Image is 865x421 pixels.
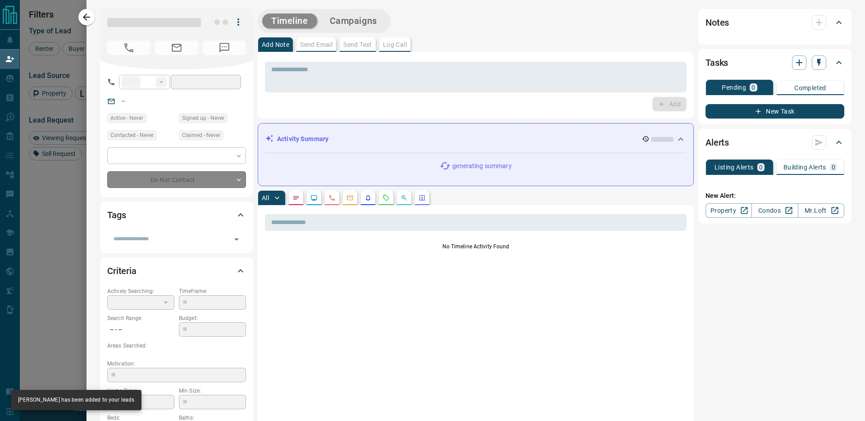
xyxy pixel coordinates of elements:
a: Condos [751,203,798,218]
a: -- [122,97,125,105]
p: 0 [832,164,835,170]
div: Criteria [107,260,246,282]
h2: Tasks [706,55,728,70]
span: Signed up - Never [182,114,224,123]
div: Activity Summary [265,131,686,147]
h2: Criteria [107,264,137,278]
p: Building Alerts [783,164,826,170]
span: No Email [155,41,198,55]
svg: Lead Browsing Activity [310,194,318,201]
div: Notes [706,12,844,33]
svg: Requests [382,194,390,201]
p: 0 [759,164,763,170]
div: Do Not Contact [107,171,246,188]
button: Timeline [262,14,317,28]
p: New Alert: [706,191,844,201]
button: Open [230,233,243,246]
p: Completed [794,85,826,91]
p: Min Size: [179,387,246,395]
p: Activity Summary [277,134,328,144]
h2: Notes [706,15,729,30]
svg: Agent Actions [419,194,426,201]
p: Timeframe: [179,287,246,295]
p: Pending [722,84,746,91]
p: Search Range: [107,314,174,322]
div: Tasks [706,52,844,73]
div: Tags [107,204,246,226]
a: Property [706,203,752,218]
svg: Opportunities [401,194,408,201]
button: Campaigns [321,14,386,28]
p: All [262,195,269,201]
span: Claimed - Never [182,131,220,140]
p: generating summary [452,161,511,171]
p: -- - -- [107,322,174,337]
h2: Tags [107,208,126,222]
svg: Listing Alerts [364,194,372,201]
a: Mr.Loft [798,203,844,218]
button: New Task [706,104,844,119]
span: Contacted - Never [110,131,154,140]
svg: Notes [292,194,300,201]
p: Areas Searched: [107,342,246,350]
p: Add Note [262,41,289,48]
span: Active - Never [110,114,143,123]
p: No Timeline Activity Found [265,243,687,251]
div: [PERSON_NAME] has been added to your leads [18,393,134,407]
svg: Calls [328,194,336,201]
h2: Alerts [706,135,729,150]
p: Motivation: [107,360,246,368]
span: No Number [203,41,246,55]
div: Alerts [706,132,844,153]
span: No Number [107,41,150,55]
p: 0 [751,84,755,91]
svg: Emails [346,194,354,201]
p: Home Type: [107,387,174,395]
p: Listing Alerts [715,164,754,170]
p: Actively Searching: [107,287,174,295]
p: Budget: [179,314,246,322]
